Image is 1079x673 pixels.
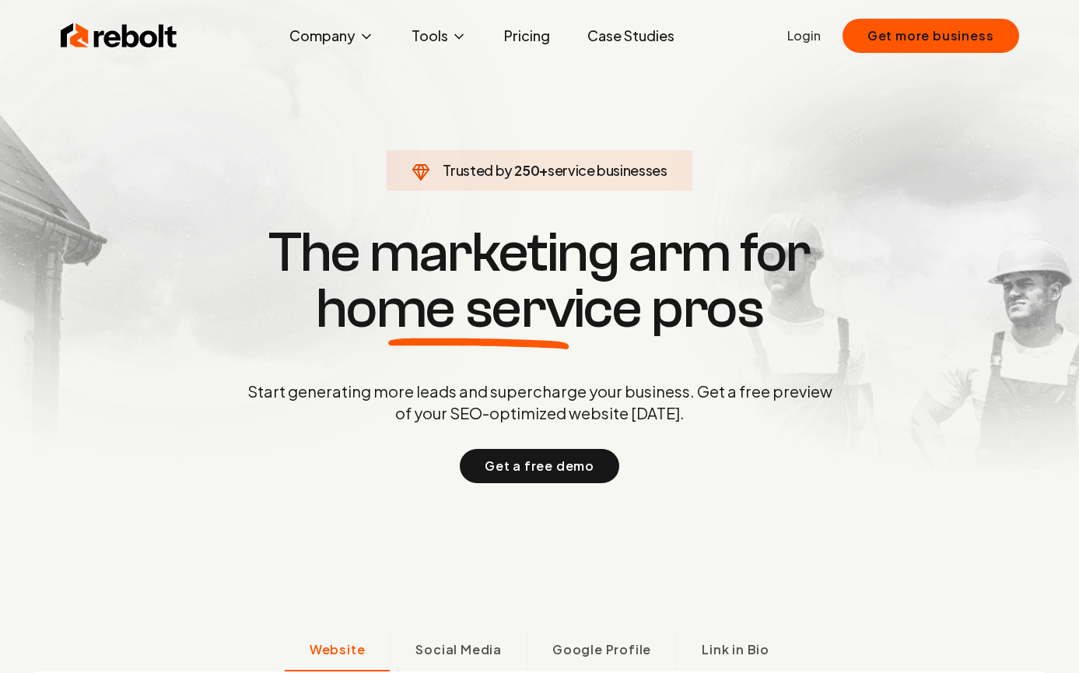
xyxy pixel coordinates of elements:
[575,20,687,51] a: Case Studies
[552,640,651,659] span: Google Profile
[548,161,667,179] span: service businesses
[390,631,527,671] button: Social Media
[460,449,619,483] button: Get a free demo
[787,26,821,45] a: Login
[285,631,391,671] button: Website
[61,20,177,51] img: Rebolt Logo
[514,159,539,181] span: 250
[492,20,562,51] a: Pricing
[539,161,548,179] span: +
[843,19,1019,53] button: Get more business
[316,281,642,337] span: home service
[277,20,387,51] button: Company
[166,225,913,337] h1: The marketing arm for pros
[244,380,836,424] p: Start generating more leads and supercharge your business. Get a free preview of your SEO-optimiz...
[527,631,676,671] button: Google Profile
[702,640,769,659] span: Link in Bio
[310,640,366,659] span: Website
[399,20,479,51] button: Tools
[443,161,512,179] span: Trusted by
[415,640,502,659] span: Social Media
[676,631,794,671] button: Link in Bio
